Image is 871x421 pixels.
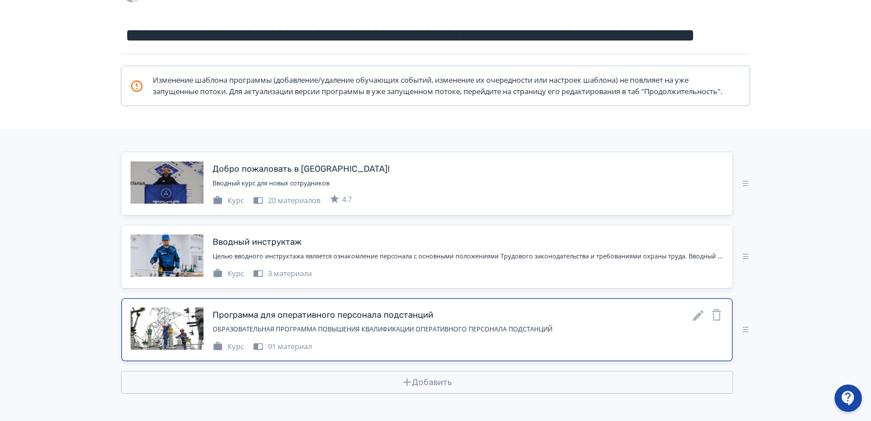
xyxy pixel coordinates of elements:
[213,252,723,261] div: Целью вводного инструктажа является ознакомление персонала с основными положениями Трудового зако...
[342,194,352,205] span: 4.7
[213,341,244,353] div: Курс
[213,195,244,207] div: Курс
[253,195,320,207] div: 20 материалов
[213,309,433,322] div: Программа для оперативного персонала подстанций
[130,75,723,97] div: Изменение шаблона программы (добавление/удаление обучающих событий, изменение их очередности или ...
[213,325,723,334] div: ОБРАЗОВАТЕЛЬНАЯ ПРОГРАММА ПОВЫШЕНИЯ КВАЛИФИКАЦИИ ОПЕРАТИВНОГО ПЕРСОНАЛА ПОДСТАНЦИЙ
[253,341,312,353] div: 91 материал
[121,371,733,394] button: Добавить
[253,268,312,280] div: 3 материала
[213,179,723,188] div: Вводный курс для новых сотрудников
[213,268,244,280] div: Курс
[213,236,302,249] div: Вводный инструктаж
[213,163,390,176] div: Добро пожаловать в ТЭСС!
